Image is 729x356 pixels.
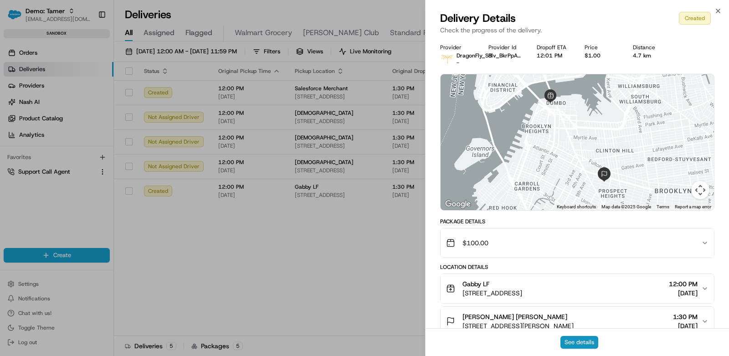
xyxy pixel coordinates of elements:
button: See details [560,336,598,349]
button: Start new chat [155,89,166,100]
div: Provider [440,44,474,51]
button: [PERSON_NAME] [PERSON_NAME][STREET_ADDRESS][PERSON_NAME]1:30 PM[DATE] [441,307,714,336]
span: Delivery Details [440,11,516,26]
span: [PERSON_NAME] [PERSON_NAME] [462,312,567,321]
button: $100.00 [441,228,714,258]
span: - [457,59,459,67]
span: Knowledge Base [18,132,70,141]
div: Location Details [440,263,714,271]
a: Terms [657,204,669,209]
span: API Documentation [86,132,146,141]
span: 1:30 PM [673,312,698,321]
button: Keyboard shortcuts [557,204,596,210]
p: Check the progress of the delivery. [440,26,714,35]
img: Nash [9,9,27,27]
div: Price [585,44,618,51]
div: Start new chat [31,87,149,96]
span: [DATE] [669,289,698,298]
a: Open this area in Google Maps (opens a new window) [443,198,473,210]
span: [STREET_ADDRESS] [462,289,522,298]
a: 💻API Documentation [73,128,150,144]
span: $100.00 [462,238,488,248]
span: 12:00 PM [669,279,698,289]
a: Powered byPylon [64,154,110,161]
span: [STREET_ADDRESS][PERSON_NAME] [462,321,574,330]
img: 1736555255976-a54dd68f-1ca7-489b-9aae-adbdc363a1c4 [9,87,26,103]
div: Provider Id [488,44,522,51]
div: 12:01 PM [537,52,570,59]
button: dlv_BkrPpA6JdP58piZwk9gd4y [488,52,522,59]
div: We're available if you need us! [31,96,115,103]
div: 💻 [77,133,84,140]
div: Dropoff ETA [537,44,570,51]
span: Pylon [91,154,110,161]
p: Welcome 👋 [9,36,166,51]
span: DragonFly_SB [457,52,492,59]
img: Google [443,198,473,210]
a: Report a map error [675,204,711,209]
span: Gabby LF [462,279,489,289]
div: Distance [633,44,667,51]
button: Gabby LF[STREET_ADDRESS]12:00 PM[DATE] [441,274,714,303]
div: Package Details [440,218,714,225]
div: $1.00 [585,52,618,59]
div: 📗 [9,133,16,140]
span: Map data ©2025 Google [601,204,651,209]
a: 📗Knowledge Base [5,128,73,144]
img: dragon_fly_logo_v2.png [440,52,455,67]
input: Clear [24,58,150,68]
div: 4.7 km [633,52,667,59]
button: Map camera controls [691,181,709,199]
span: [DATE] [673,321,698,330]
